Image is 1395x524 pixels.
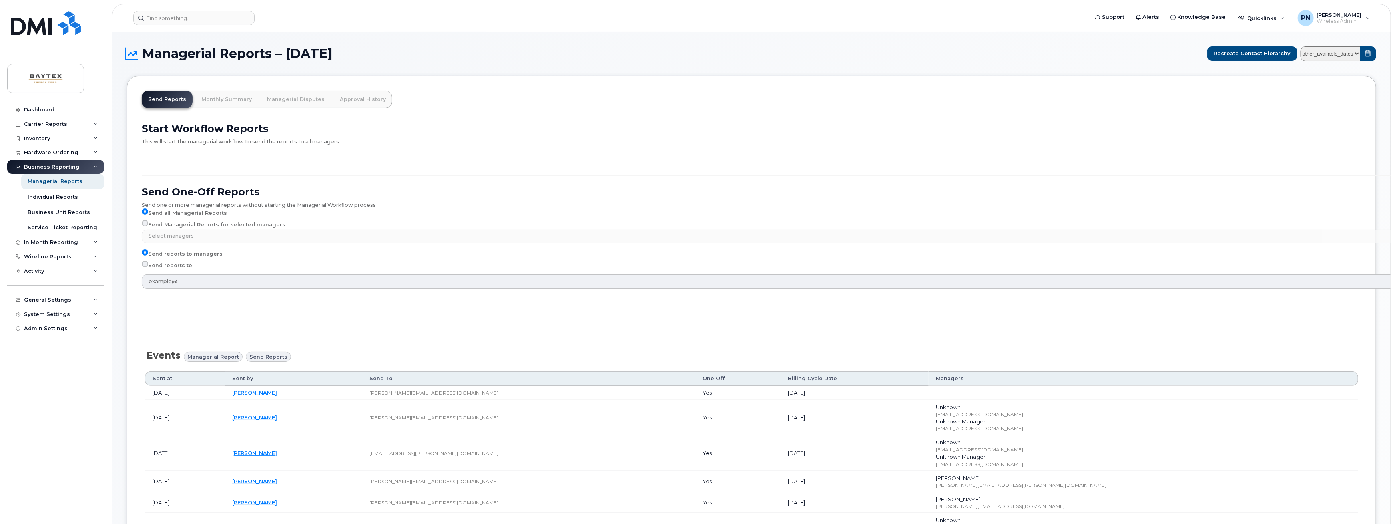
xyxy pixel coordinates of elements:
[695,435,781,471] td: Yes
[195,91,258,108] a: Monthly Summary
[936,496,980,502] span: [PERSON_NAME]
[936,461,1351,468] div: [EMAIL_ADDRESS][DOMAIN_NAME]
[249,353,287,361] span: Send reports
[936,404,961,410] span: Unknown
[936,418,986,425] span: Unknown Manager
[781,400,929,435] td: [DATE]
[369,415,498,421] span: [PERSON_NAME][EMAIL_ADDRESS][DOMAIN_NAME]
[187,353,239,361] span: Managerial Report
[936,439,961,445] span: Unknown
[142,220,148,226] input: Send Managerial Reports for selected managers:
[695,471,781,492] td: Yes
[232,450,277,456] a: [PERSON_NAME]
[261,91,331,108] a: Managerial Disputes
[936,503,1351,510] div: [PERSON_NAME][EMAIL_ADDRESS][DOMAIN_NAME]
[369,450,498,456] span: [EMAIL_ADDRESS][PERSON_NAME][DOMAIN_NAME]
[936,475,980,481] span: [PERSON_NAME]
[145,371,225,386] th: Sent at
[225,371,363,386] th: Sent by
[695,371,781,386] th: One Off
[232,389,277,396] a: [PERSON_NAME]
[142,220,287,230] label: Send Managerial Reports for selected managers:
[936,425,1351,432] div: [EMAIL_ADDRESS][DOMAIN_NAME]
[369,478,498,484] span: [PERSON_NAME][EMAIL_ADDRESS][DOMAIN_NAME]
[1207,46,1297,61] button: Recreate Contact Hierarchy
[142,208,227,218] label: Send all Managerial Reports
[333,91,392,108] a: Approval History
[936,411,1351,418] div: [EMAIL_ADDRESS][DOMAIN_NAME]
[142,208,148,215] input: Send all Managerial Reports
[936,517,961,523] span: Unknown
[232,478,277,484] a: [PERSON_NAME]
[936,446,1351,453] div: [EMAIL_ADDRESS][DOMAIN_NAME]
[145,386,225,400] td: [DATE]
[369,500,498,506] span: [PERSON_NAME][EMAIL_ADDRESS][DOMAIN_NAME]
[142,261,193,270] label: Send reports to:
[781,386,929,400] td: [DATE]
[145,435,225,471] td: [DATE]
[695,400,781,435] td: Yes
[142,91,193,108] a: Send Reports
[1214,50,1291,57] span: Recreate Contact Hierarchy
[232,499,277,506] a: [PERSON_NAME]
[695,492,781,514] td: Yes
[781,435,929,471] td: [DATE]
[936,482,1351,488] div: [PERSON_NAME][EMAIL_ADDRESS][PERSON_NAME][DOMAIN_NAME]
[781,492,929,514] td: [DATE]
[147,350,181,361] span: Events
[145,471,225,492] td: [DATE]
[781,371,929,386] th: Billing Cycle Date
[936,453,986,460] span: Unknown Manager
[142,249,223,259] label: Send reports to managers
[929,371,1358,386] th: Managers
[142,249,148,256] input: Send reports to managers
[362,371,695,386] th: Send To
[695,386,781,400] td: Yes
[369,390,498,396] span: [PERSON_NAME][EMAIL_ADDRESS][DOMAIN_NAME]
[145,492,225,514] td: [DATE]
[142,261,148,267] input: Send reports to:
[232,414,277,421] a: [PERSON_NAME]
[145,400,225,435] td: [DATE]
[142,48,333,60] span: Managerial Reports – [DATE]
[781,471,929,492] td: [DATE]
